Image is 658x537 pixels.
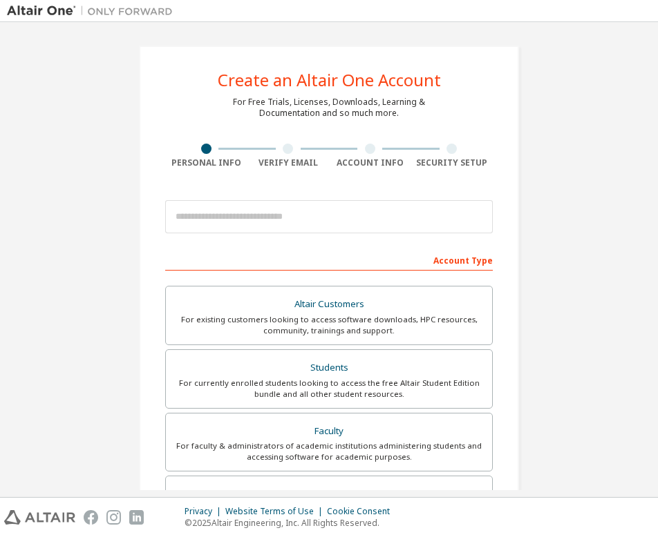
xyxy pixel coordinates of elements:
[129,510,144,525] img: linkedin.svg
[225,506,327,517] div: Website Terms of Use
[84,510,98,525] img: facebook.svg
[174,295,484,314] div: Altair Customers
[185,517,398,529] p: © 2025 Altair Engineering, Inc. All Rights Reserved.
[174,314,484,336] div: For existing customers looking to access software downloads, HPC resources, community, trainings ...
[218,72,441,88] div: Create an Altair One Account
[106,510,121,525] img: instagram.svg
[174,422,484,441] div: Faculty
[165,157,247,168] div: Personal Info
[174,378,484,400] div: For currently enrolled students looking to access the free Altair Student Edition bundle and all ...
[233,97,425,119] div: For Free Trials, Licenses, Downloads, Learning & Documentation and so much more.
[411,157,493,168] div: Security Setup
[7,4,180,18] img: Altair One
[4,510,75,525] img: altair_logo.svg
[174,485,484,504] div: Everyone else
[327,506,398,517] div: Cookie Consent
[185,506,225,517] div: Privacy
[174,440,484,462] div: For faculty & administrators of academic institutions administering students and accessing softwa...
[174,358,484,378] div: Students
[247,157,330,168] div: Verify Email
[329,157,411,168] div: Account Info
[165,248,493,271] div: Account Type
